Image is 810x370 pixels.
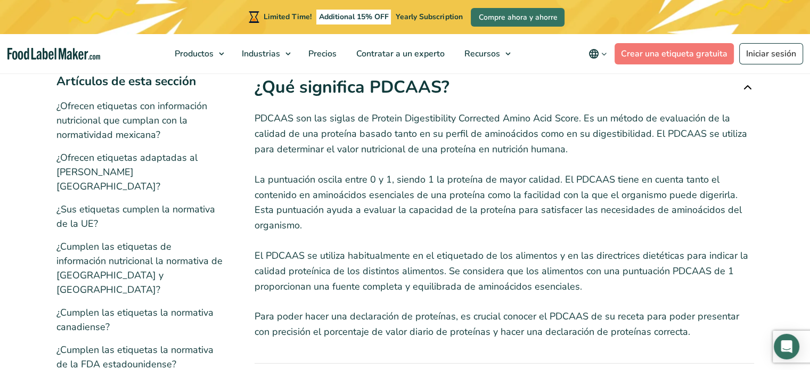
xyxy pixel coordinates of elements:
a: Recursos [455,34,516,73]
h3: Artículos de esta sección [56,72,223,91]
p: Para poder hacer una declaración de proteínas, es crucial conocer el PDCAAS de su receta para pod... [255,309,754,340]
a: Crear una etiqueta gratuita [615,43,734,64]
span: Additional 15% OFF [316,10,391,24]
a: 01 ¿Qué significa PDCAAS? [255,62,754,98]
a: ¿Ofrecen etiquetas con información nutricional que cumplan con la normatividad mexicana? [56,100,207,141]
a: Productos [165,34,230,73]
a: Precios [299,34,344,73]
a: ¿Ofrecen etiquetas adaptadas al [PERSON_NAME][GEOGRAPHIC_DATA]? [56,151,198,193]
span: Productos [171,48,215,60]
a: Contratar a un experto [347,34,452,73]
span: Yearly Subscription [396,12,462,22]
span: Recursos [461,48,501,60]
span: Precios [305,48,338,60]
a: ¿Cumplen las etiquetas de información nutricional la normativa de [GEOGRAPHIC_DATA] y [GEOGRAPHIC... [56,240,223,296]
div: Open Intercom Messenger [774,334,799,359]
a: Compre ahora y ahorre [471,8,564,27]
span: Contratar a un experto [353,48,446,60]
h1: ¿Qué significa PDCAAS? [255,76,449,98]
span: Limited Time! [264,12,312,22]
p: PDCAAS son las siglas de Protein Digestibility Corrected Amino Acid Score. Es un método de evalua... [255,111,754,157]
a: Iniciar sesión [739,43,803,64]
a: Industrias [232,34,296,73]
p: El PDCAAS se utiliza habitualmente en el etiquetado de los alimentos y en las directrices dietéti... [255,248,754,294]
span: Industrias [239,48,281,60]
a: ¿Cumplen las etiquetas la normativa canadiense? [56,306,214,333]
a: ¿Sus etiquetas cumplen la normativa de la UE? [56,203,215,230]
p: La puntuación oscila entre 0 y 1, siendo 1 la proteína de mayor calidad. El PDCAAS tiene en cuent... [255,172,754,233]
